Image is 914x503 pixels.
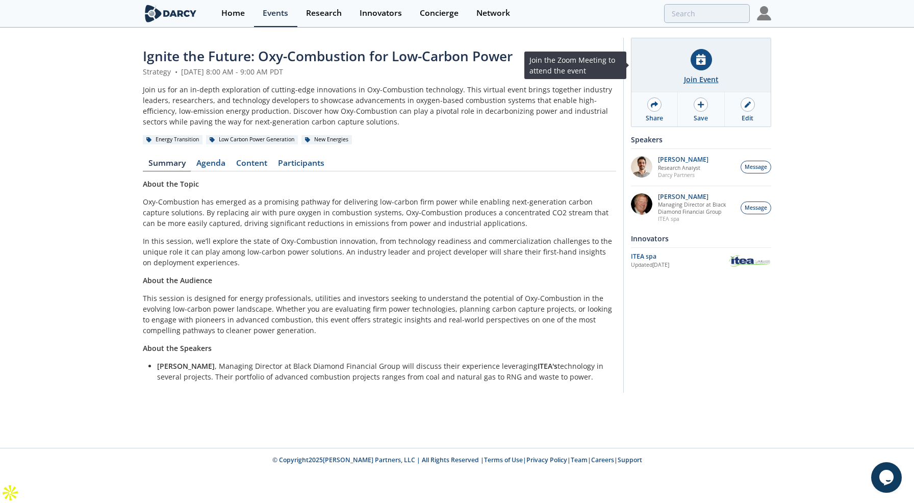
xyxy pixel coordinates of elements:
[658,156,708,163] p: [PERSON_NAME]
[646,114,663,123] div: Share
[745,204,767,212] span: Message
[728,254,771,268] img: ITEA spa
[658,201,735,215] p: Managing Director at Black Diamond Financial Group
[571,456,588,464] a: Team
[631,251,771,269] a: ITEA spa Updated[DATE] ITEA spa
[80,456,834,465] p: © Copyright 2025 [PERSON_NAME] Partners, LLC | All Rights Reserved | | | | |
[658,164,708,171] p: Research Analyst
[658,215,735,222] p: ITEA spa
[757,6,771,20] img: Profile
[263,9,288,17] div: Events
[143,5,198,22] img: logo-wide.svg
[742,114,753,123] div: Edit
[631,261,728,269] div: Updated [DATE]
[143,179,199,189] strong: About the Topic
[658,193,735,200] p: [PERSON_NAME]
[526,456,567,464] a: Privacy Policy
[538,361,557,371] strong: ITEA's
[143,135,202,144] div: Energy Transition
[206,135,298,144] div: Low Carbon Power Generation
[725,92,771,127] a: Edit
[631,252,728,261] div: ITEA spa
[143,275,212,285] strong: About the Audience
[360,9,402,17] div: Innovators
[143,66,616,77] div: Strategy [DATE] 8:00 AM - 9:00 AM PDT
[143,196,616,229] p: Oxy-Combustion has emerged as a promising pathway for delivering low-carbon firm power while enab...
[631,230,771,247] div: Innovators
[658,171,708,179] p: Darcy Partners
[231,159,272,171] a: Content
[221,9,245,17] div: Home
[143,84,616,127] div: Join us for an in-depth exploration of cutting-edge innovations in Oxy-Combustion technology. Thi...
[618,456,642,464] a: Support
[631,131,771,148] div: Speakers
[684,74,719,85] div: Join Event
[143,47,513,65] span: Ignite the Future: Oxy-Combustion for Low-Carbon Power
[741,202,771,214] button: Message
[173,67,179,77] span: •
[741,161,771,173] button: Message
[420,9,459,17] div: Concierge
[745,163,767,171] span: Message
[143,236,616,268] p: In this session, we’ll explore the state of Oxy-Combustion innovation, from technology readiness ...
[484,456,523,464] a: Terms of Use
[664,4,750,23] input: Advanced Search
[871,462,904,493] iframe: chat widget
[476,9,510,17] div: Network
[157,361,215,371] strong: [PERSON_NAME]
[143,343,212,353] strong: About the Speakers
[591,456,614,464] a: Careers
[306,9,342,17] div: Research
[301,135,352,144] div: New Energies
[272,159,329,171] a: Participants
[143,293,616,336] p: This session is designed for energy professionals, utilities and investors seeking to understand ...
[694,114,708,123] div: Save
[631,156,652,178] img: e78dc165-e339-43be-b819-6f39ce58aec6
[143,159,191,171] a: Summary
[631,193,652,215] img: 5c882eca-8b14-43be-9dc2-518e113e9a37
[191,159,231,171] a: Agenda
[157,361,609,382] li: , Managing Director at Black Diamond Financial Group will discuss their experience leveraging tec...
